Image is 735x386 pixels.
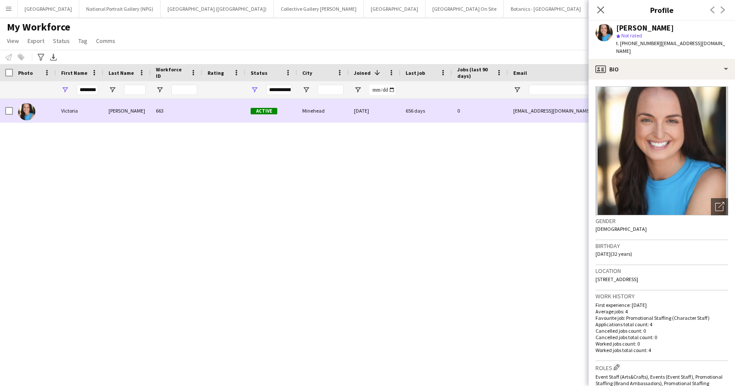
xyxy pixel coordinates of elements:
p: Cancelled jobs count: 0 [595,328,728,334]
span: Email [513,70,527,76]
div: Open photos pop-in [711,198,728,215]
input: Email Filter Input [529,85,675,95]
h3: Work history [595,292,728,300]
input: Joined Filter Input [369,85,395,95]
span: Export [28,37,44,45]
div: 656 days [400,99,452,123]
span: t. [PHONE_NUMBER] [616,40,661,46]
h3: Gender [595,217,728,225]
span: Status [251,70,267,76]
span: Jobs (last 90 days) [457,66,493,79]
div: 0 [452,99,508,123]
div: 663 [151,99,202,123]
p: Cancelled jobs total count: 0 [595,334,728,340]
span: View [7,37,19,45]
a: Export [24,35,48,46]
h3: Roles [595,363,728,372]
span: Photo [18,70,33,76]
a: Status [50,35,73,46]
button: Botanics - [GEOGRAPHIC_DATA] [504,0,588,17]
h3: Birthday [595,242,728,250]
span: City [302,70,312,76]
span: First Name [61,70,87,76]
input: Last Name Filter Input [124,85,146,95]
span: Workforce ID [156,66,187,79]
button: Open Filter Menu [302,86,310,94]
span: | [EMAIL_ADDRESS][DOMAIN_NAME] [616,40,725,54]
div: [PERSON_NAME] [616,24,674,32]
span: [STREET_ADDRESS] [595,276,638,282]
span: [DATE] (32 years) [595,251,632,257]
p: Favourite job: Promotional Staffing (Character Staff) [595,315,728,321]
h3: Location [595,267,728,275]
p: Worked jobs count: 0 [595,340,728,347]
input: City Filter Input [318,85,344,95]
button: [GEOGRAPHIC_DATA] On Site [425,0,504,17]
button: Open Filter Menu [109,86,116,94]
h3: Profile [589,4,735,15]
img: Victoria Smalley [18,103,35,120]
button: Open Filter Menu [513,86,521,94]
button: Open Filter Menu [251,86,258,94]
button: Open Filter Menu [156,86,164,94]
span: Active [251,108,277,114]
p: Applications total count: 4 [595,321,728,328]
app-action-btn: Export XLSX [48,52,59,62]
button: [GEOGRAPHIC_DATA] [364,0,425,17]
button: Open Filter Menu [61,86,69,94]
input: Workforce ID Filter Input [171,85,197,95]
div: Minehead [297,99,349,123]
p: Worked jobs total count: 4 [595,347,728,353]
button: Open Filter Menu [354,86,362,94]
button: [GEOGRAPHIC_DATA] [18,0,79,17]
div: [EMAIL_ADDRESS][DOMAIN_NAME] [508,99,680,123]
button: National Portrait Gallery (NPG) [79,0,161,17]
span: Last job [406,70,425,76]
span: Rating [208,70,224,76]
div: Victoria [56,99,103,123]
p: First experience: [DATE] [595,302,728,308]
a: View [3,35,22,46]
a: Tag [75,35,91,46]
button: Collective Gallery [PERSON_NAME] [274,0,364,17]
a: Comms [93,35,119,46]
span: Last Name [109,70,134,76]
input: First Name Filter Input [77,85,98,95]
span: Not rated [621,32,642,39]
div: Bio [589,59,735,80]
div: [DATE] [349,99,400,123]
span: My Workforce [7,21,70,34]
span: Status [53,37,70,45]
span: Tag [78,37,87,45]
app-action-btn: Advanced filters [36,52,46,62]
div: [PERSON_NAME] [103,99,151,123]
span: Joined [354,70,371,76]
p: Average jobs: 4 [595,308,728,315]
button: [GEOGRAPHIC_DATA] (HES) [588,0,663,17]
span: Comms [96,37,115,45]
img: Crew avatar or photo [595,86,728,215]
button: [GEOGRAPHIC_DATA] ([GEOGRAPHIC_DATA]) [161,0,274,17]
span: [DEMOGRAPHIC_DATA] [595,226,647,232]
